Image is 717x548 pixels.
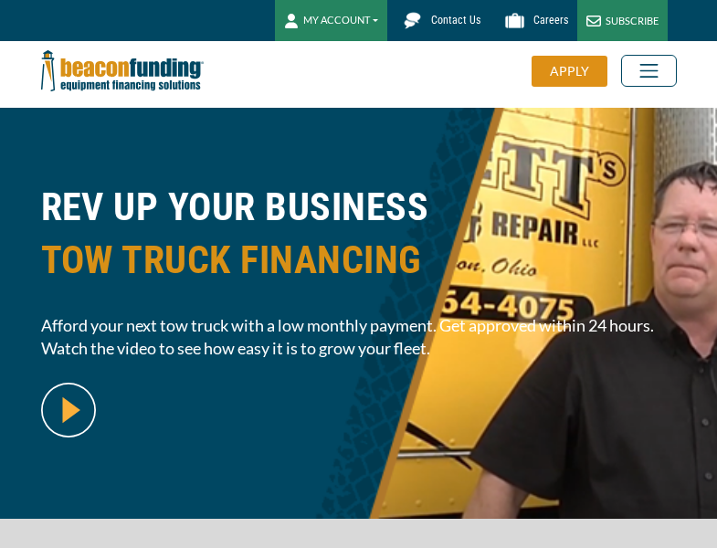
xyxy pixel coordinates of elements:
h1: REV UP YOUR BUSINESS [41,181,677,300]
span: Afford your next tow truck with a low monthly payment. Get approved within 24 hours. Watch the vi... [41,314,677,360]
span: Careers [533,14,568,26]
img: Beacon Funding Corporation logo [41,41,204,100]
div: APPLY [532,56,607,87]
a: Contact Us [387,5,490,37]
img: Beacon Funding chat [396,5,428,37]
img: video modal pop-up play button [41,383,96,437]
a: Careers [490,5,577,37]
a: APPLY [532,56,621,87]
span: Contact Us [431,14,480,26]
button: Toggle navigation [621,55,677,87]
span: TOW TRUCK FINANCING [41,234,677,287]
img: Beacon Funding Careers [499,5,531,37]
